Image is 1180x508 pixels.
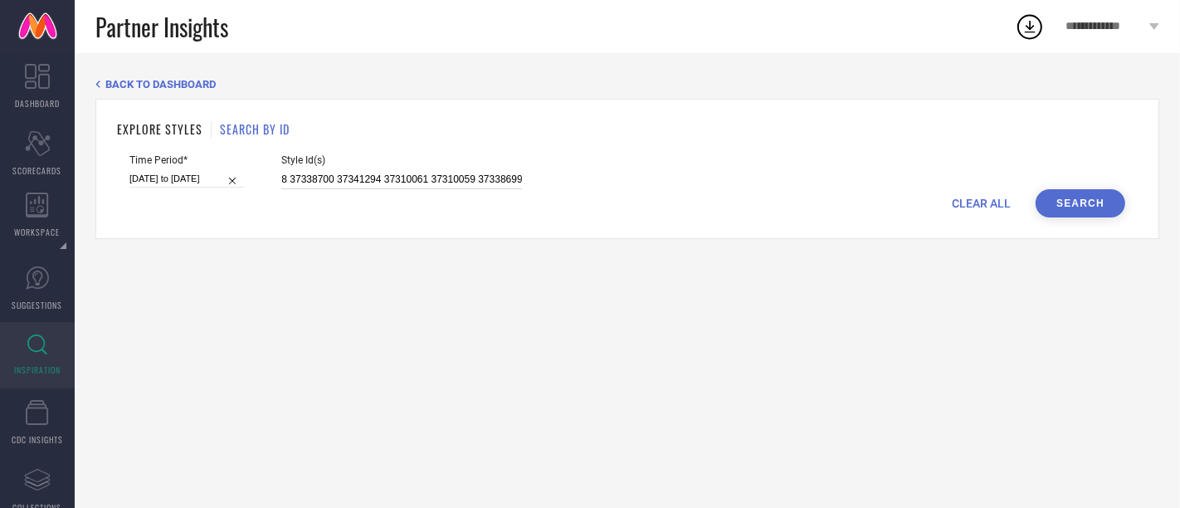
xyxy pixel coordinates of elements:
[14,364,61,376] span: INSPIRATION
[15,226,61,238] span: WORKSPACE
[15,97,60,110] span: DASHBOARD
[117,120,202,138] h1: EXPLORE STYLES
[12,433,63,446] span: CDC INSIGHTS
[105,78,216,90] span: BACK TO DASHBOARD
[281,154,522,166] span: Style Id(s)
[220,120,290,138] h1: SEARCH BY ID
[12,299,63,311] span: SUGGESTIONS
[129,170,244,188] input: Select time period
[952,197,1011,210] span: CLEAR ALL
[13,164,62,177] span: SCORECARDS
[281,170,522,189] input: Enter comma separated style ids e.g. 12345, 67890
[1036,189,1125,217] button: Search
[1015,12,1045,42] div: Open download list
[129,154,244,166] span: Time Period*
[95,78,1159,90] div: Back TO Dashboard
[95,10,228,44] span: Partner Insights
